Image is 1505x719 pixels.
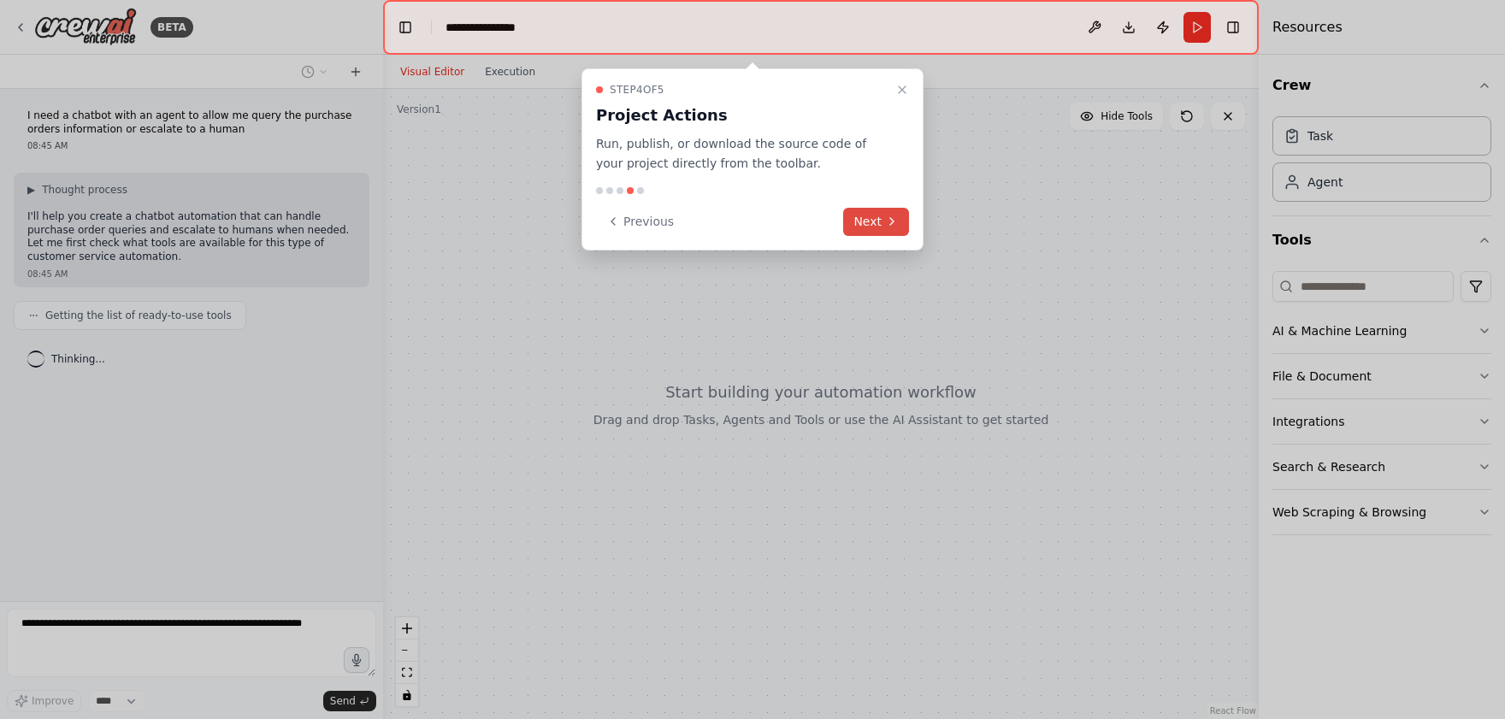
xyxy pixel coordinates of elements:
span: Step 4 of 5 [610,83,664,97]
p: Run, publish, or download the source code of your project directly from the toolbar. [596,134,888,174]
button: Close walkthrough [892,80,912,100]
button: Previous [596,208,684,236]
button: Hide left sidebar [393,15,417,39]
h3: Project Actions [596,103,888,127]
button: Next [843,208,909,236]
